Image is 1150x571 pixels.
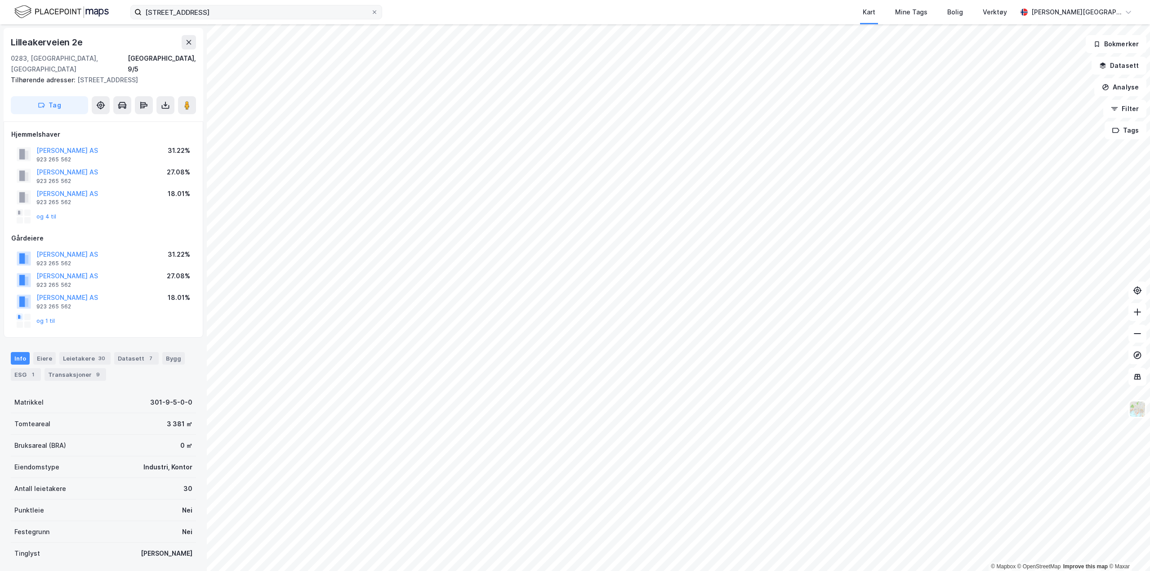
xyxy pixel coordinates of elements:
button: Tags [1105,121,1146,139]
div: Tinglyst [14,548,40,559]
div: [PERSON_NAME][GEOGRAPHIC_DATA] [1031,7,1121,18]
div: [PERSON_NAME] [141,548,192,559]
img: Z [1129,401,1146,418]
div: Matrikkel [14,397,44,408]
div: 923 265 562 [36,199,71,206]
div: 18.01% [168,292,190,303]
button: Analyse [1094,78,1146,96]
div: 923 265 562 [36,303,71,310]
div: 27.08% [167,167,190,178]
div: ESG [11,368,41,381]
div: Bruksareal (BRA) [14,440,66,451]
div: 0 ㎡ [180,440,192,451]
div: Industri, Kontor [143,462,192,473]
button: Datasett [1092,57,1146,75]
div: 31.22% [168,145,190,156]
div: 923 265 562 [36,178,71,185]
div: 301-9-5-0-0 [150,397,192,408]
button: Filter [1103,100,1146,118]
div: Lilleakerveien 2e [11,35,85,49]
img: logo.f888ab2527a4732fd821a326f86c7f29.svg [14,4,109,20]
div: Verktøy [983,7,1007,18]
div: 1 [28,370,37,379]
a: OpenStreetMap [1017,563,1061,570]
div: 30 [183,483,192,494]
div: Gårdeiere [11,233,196,244]
div: Kart [863,7,875,18]
div: Eiere [33,352,56,365]
div: 7 [146,354,155,363]
div: Hjemmelshaver [11,129,196,140]
div: 31.22% [168,249,190,260]
input: Søk på adresse, matrikkel, gårdeiere, leietakere eller personer [142,5,371,19]
div: 18.01% [168,188,190,199]
span: Tilhørende adresser: [11,76,77,84]
div: 0283, [GEOGRAPHIC_DATA], [GEOGRAPHIC_DATA] [11,53,128,75]
div: Eiendomstype [14,462,59,473]
div: Bygg [162,352,185,365]
div: [STREET_ADDRESS] [11,75,189,85]
div: 9 [94,370,103,379]
div: 923 265 562 [36,281,71,289]
div: Info [11,352,30,365]
div: 923 265 562 [36,260,71,267]
a: Mapbox [991,563,1016,570]
div: Nei [182,505,192,516]
div: Datasett [114,352,159,365]
div: Transaksjoner [45,368,106,381]
div: Nei [182,526,192,537]
div: 3 381 ㎡ [167,419,192,429]
div: Bolig [947,7,963,18]
div: 923 265 562 [36,156,71,163]
div: [GEOGRAPHIC_DATA], 9/5 [128,53,196,75]
a: Improve this map [1063,563,1108,570]
button: Tag [11,96,88,114]
div: Mine Tags [895,7,927,18]
button: Bokmerker [1086,35,1146,53]
div: 27.08% [167,271,190,281]
iframe: Chat Widget [1105,528,1150,571]
div: Tomteareal [14,419,50,429]
div: Leietakere [59,352,111,365]
div: Antall leietakere [14,483,66,494]
div: 30 [97,354,107,363]
div: Punktleie [14,505,44,516]
div: Festegrunn [14,526,49,537]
